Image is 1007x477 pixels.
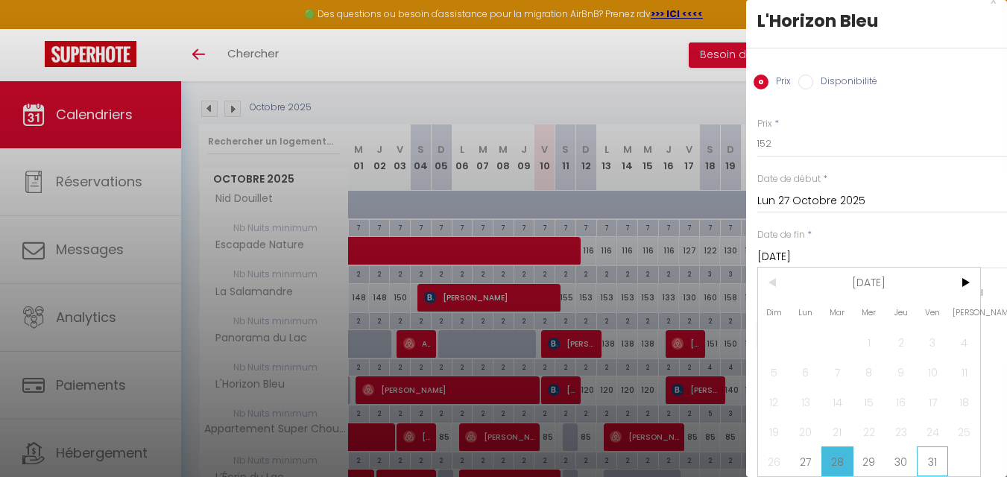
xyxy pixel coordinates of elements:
label: Prix [768,75,791,91]
span: < [758,268,790,297]
span: 31 [917,446,949,476]
span: 29 [853,446,886,476]
span: 23 [885,417,917,446]
span: [PERSON_NAME] [948,297,980,327]
span: 18 [948,387,980,417]
label: Prix [757,117,772,131]
span: 7 [821,357,853,387]
span: 11 [948,357,980,387]
span: 8 [853,357,886,387]
span: 6 [790,357,822,387]
span: 2 [885,327,917,357]
span: 13 [790,387,822,417]
span: Mar [821,297,853,327]
span: 1 [853,327,886,357]
span: 20 [790,417,822,446]
span: 19 [758,417,790,446]
span: Mer [853,297,886,327]
span: 28 [821,446,853,476]
label: Date de fin [757,228,805,242]
span: 25 [948,417,980,446]
div: L'Horizon Bleu [757,9,996,33]
span: Jeu [885,297,917,327]
span: 10 [917,357,949,387]
label: Date de début [757,172,821,186]
span: 12 [758,387,790,417]
span: 14 [821,387,853,417]
span: 27 [790,446,822,476]
span: 24 [917,417,949,446]
span: 15 [853,387,886,417]
span: 21 [821,417,853,446]
span: 3 [917,327,949,357]
span: 22 [853,417,886,446]
label: Disponibilité [813,75,877,91]
span: Lun [790,297,822,327]
span: 5 [758,357,790,387]
span: 4 [948,327,980,357]
span: 30 [885,446,917,476]
span: Ven [917,297,949,327]
span: 16 [885,387,917,417]
span: 17 [917,387,949,417]
span: 26 [758,446,790,476]
span: [DATE] [790,268,949,297]
span: > [948,268,980,297]
span: 9 [885,357,917,387]
span: Dim [758,297,790,327]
